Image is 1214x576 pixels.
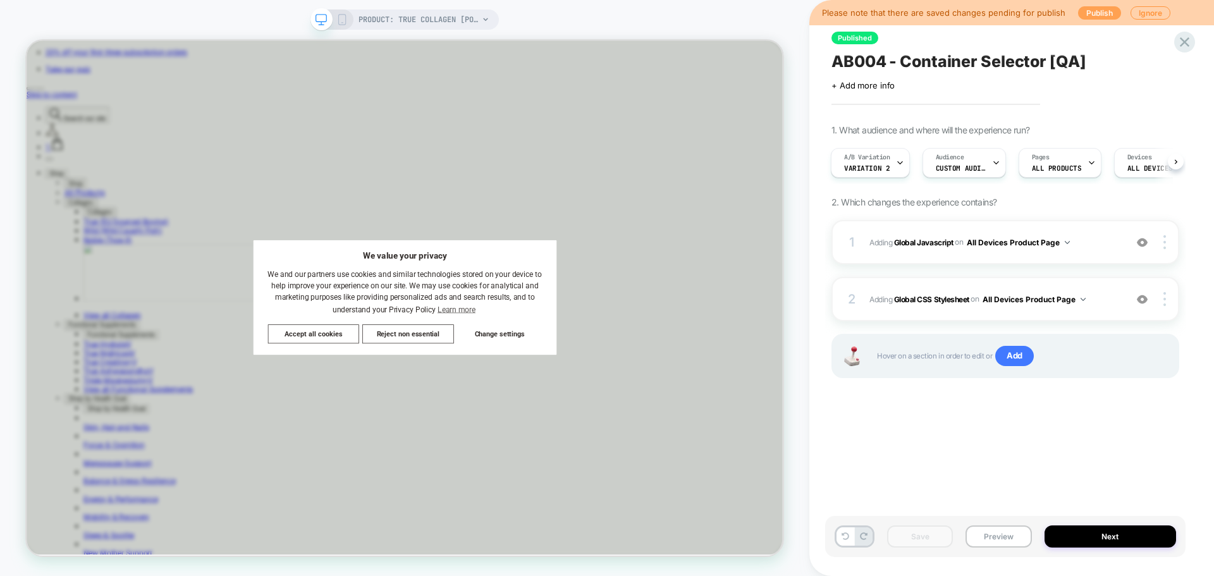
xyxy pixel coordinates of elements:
[1032,153,1050,162] span: Pages
[955,235,963,249] span: on
[869,235,1119,250] span: Adding
[1065,241,1070,244] img: down arrow
[887,525,953,548] button: Save
[831,125,1029,135] span: 1. What audience and where will the experience run?
[448,379,570,405] button: Reject non essential
[894,294,969,303] b: Global CSS Stylesheet
[844,153,890,162] span: A/B Variation
[317,281,692,293] div: We value your privacy
[1137,237,1148,248] img: crossed eye
[1131,6,1170,20] button: Ignore
[869,291,1119,307] span: Adding
[1032,164,1082,173] span: ALL PRODUCTS
[1127,153,1152,162] span: Devices
[546,350,600,369] a: Learn more
[1127,164,1173,173] span: ALL DEVICES
[322,379,444,405] button: Accept all cookies
[570,379,692,405] button: Change settings
[845,231,858,254] div: 1
[967,235,1070,250] button: All Devices Product Page
[936,164,986,173] span: Custom Audience
[1078,6,1121,20] button: Publish
[971,292,979,306] span: on
[966,525,1031,548] button: Preview
[1163,235,1166,249] img: close
[831,32,878,44] span: Published
[1163,292,1166,306] img: close
[877,346,1165,366] span: Hover on a section in order to edit or
[983,291,1086,307] button: All Devices Product Page
[839,346,864,366] img: Joystick
[831,52,1086,71] span: AB004 - Container Selector [QA]
[1045,525,1177,548] button: Next
[831,197,996,207] span: 2. Which changes the experience contains?
[844,164,890,173] span: Variation 2
[1081,298,1086,301] img: down arrow
[936,153,964,162] span: Audience
[359,9,479,30] span: PRODUCT: True Collagen [powder]
[1137,294,1148,305] img: crossed eye
[845,288,858,310] div: 2
[317,304,692,369] span: We and our partners use cookies and similar technologies stored on your device to help improve yo...
[831,80,895,90] span: + Add more info
[894,237,953,247] b: Global Javascript
[995,346,1034,366] span: Add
